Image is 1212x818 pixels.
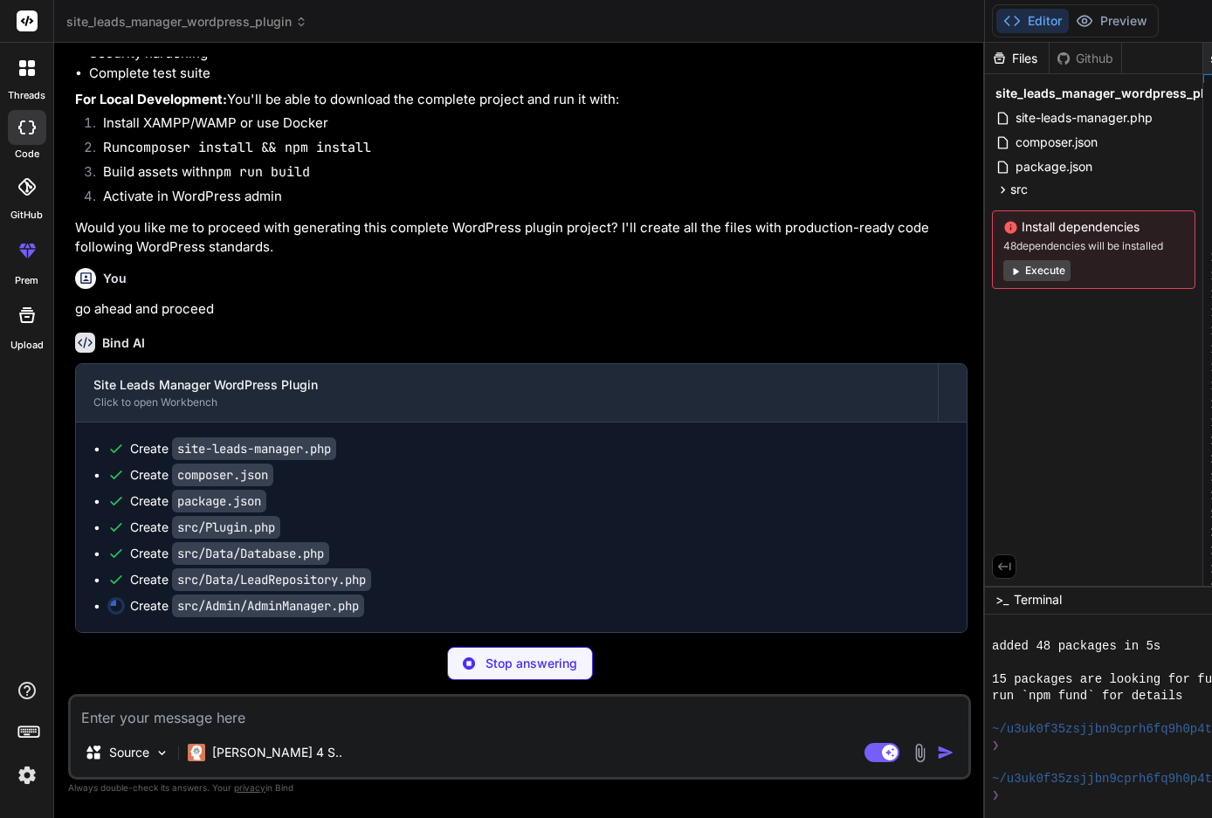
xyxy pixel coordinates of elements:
label: GitHub [10,208,43,223]
span: ❯ [992,738,1001,754]
p: Always double-check its answers. Your in Bind [68,780,971,796]
code: composer.json [172,464,273,486]
label: Upload [10,338,44,353]
li: Build assets with [89,162,968,187]
h6: Bind AI [102,334,145,352]
p: [PERSON_NAME] 4 S.. [212,744,342,761]
div: Create [130,571,371,588]
div: Create [130,519,280,536]
code: npm run build [208,163,310,181]
div: Create [130,466,273,484]
p: go ahead and proceed [75,299,968,320]
span: Install dependencies [1003,218,1184,236]
span: Terminal [1014,591,1062,608]
label: prem [15,273,38,288]
code: src/Admin/AdminManager.php [172,595,364,617]
img: settings [12,760,42,790]
span: 48 dependencies will be installed [1003,239,1184,253]
div: Files [985,50,1049,67]
button: Execute [1003,260,1071,281]
button: Preview [1069,9,1154,33]
button: Site Leads Manager WordPress PluginClick to open Workbench [76,364,938,422]
label: code [15,147,39,162]
code: src/Plugin.php [172,516,280,539]
div: Create [130,440,336,457]
p: Would you like me to proceed with generating this complete WordPress plugin project? I'll create ... [75,218,968,258]
span: ❯ [992,787,1001,804]
li: Complete test suite [89,64,968,84]
span: added 48 packages in 5s [992,638,1160,655]
code: src/Data/Database.php [172,542,329,565]
code: package.json [172,490,266,512]
img: Pick Models [155,746,169,760]
span: site_leads_manager_wordpress_plugin [66,13,307,31]
li: Activate in WordPress admin [89,187,968,211]
p: You'll be able to download the complete project and run it with: [75,90,968,110]
code: site-leads-manager.php [172,437,336,460]
span: package.json [1014,156,1094,177]
strong: For Local Development: [75,91,227,107]
span: site-leads-manager.php [1014,107,1154,128]
div: Create [130,545,329,562]
p: Source [109,744,149,761]
span: run `npm fund` for details [992,688,1182,705]
div: Site Leads Manager WordPress Plugin [93,376,920,394]
li: Run [89,138,968,162]
code: composer install && npm install [127,139,371,156]
label: threads [8,88,45,103]
div: Create [130,597,364,615]
div: Github [1050,50,1121,67]
span: >_ [995,591,1009,608]
span: privacy [234,782,265,793]
span: composer.json [1014,132,1099,153]
div: Click to open Workbench [93,395,920,409]
h6: You [103,270,127,287]
code: src/Data/LeadRepository.php [172,568,371,591]
p: Stop answering [485,655,577,672]
div: Create [130,492,266,510]
li: Install XAMPP/WAMP or use Docker [89,113,968,138]
img: icon [937,744,954,761]
img: Claude 4 Sonnet [188,744,205,761]
button: Editor [996,9,1069,33]
img: attachment [910,743,930,763]
span: src [1010,181,1028,198]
